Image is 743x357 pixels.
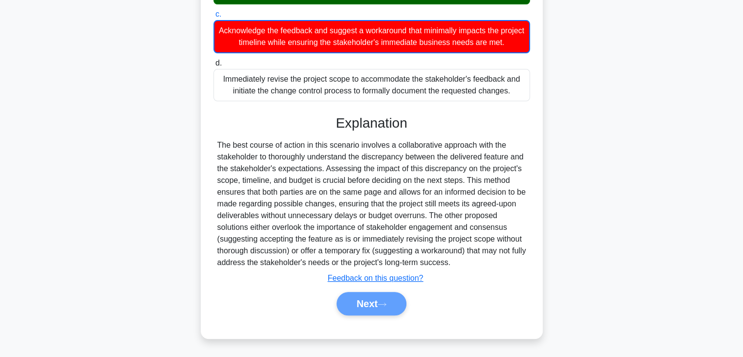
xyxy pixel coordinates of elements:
[213,69,530,101] div: Immediately revise the project scope to accommodate the stakeholder's feedback and initiate the c...
[217,139,526,268] div: The best course of action in this scenario involves a collaborative approach with the stakeholder...
[213,20,530,53] div: Acknowledge the feedback and suggest a workaround that minimally impacts the project timeline whi...
[328,274,424,282] a: Feedback on this question?
[219,115,524,132] h3: Explanation
[215,59,222,67] span: d.
[215,10,221,18] span: c.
